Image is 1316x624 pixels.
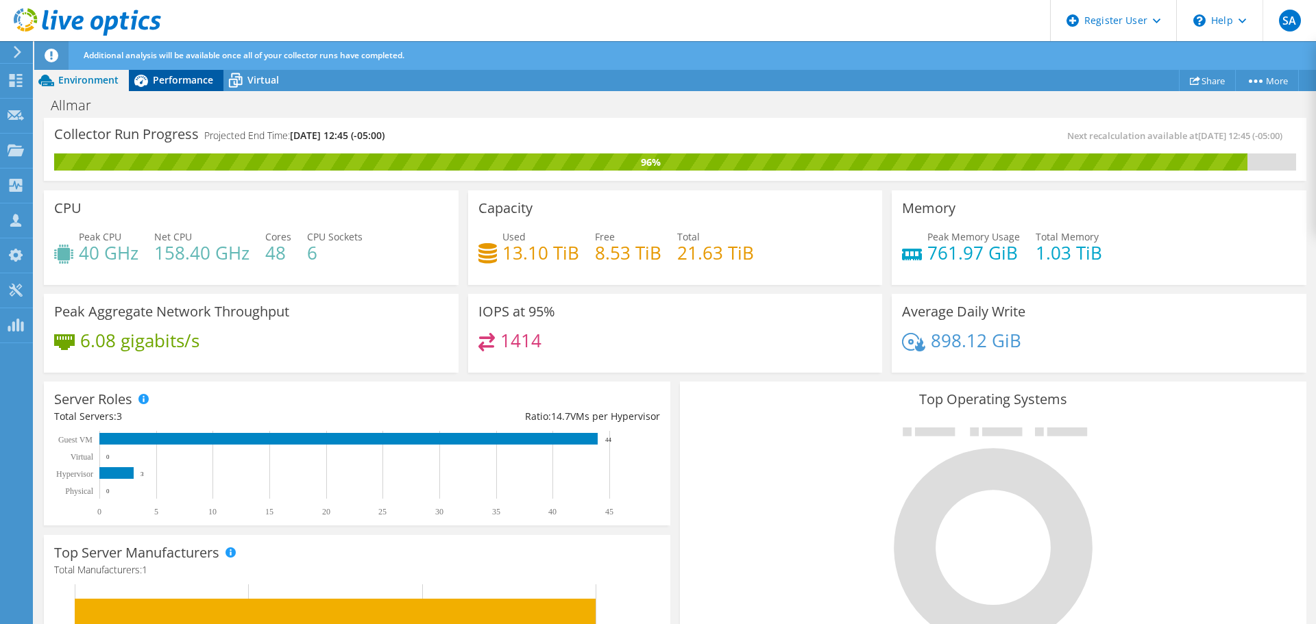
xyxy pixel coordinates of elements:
span: Used [502,230,526,243]
span: Next recalculation available at [1067,129,1289,142]
span: 14.7 [551,410,570,423]
text: 45 [605,507,613,516]
span: CPU Sockets [307,230,363,243]
h3: Top Server Manufacturers [54,545,219,560]
span: Cores [265,230,291,243]
span: Net CPU [154,230,192,243]
text: 10 [208,507,217,516]
text: 0 [106,453,110,460]
h4: 13.10 TiB [502,245,579,260]
text: 20 [322,507,330,516]
text: 0 [106,488,110,495]
text: 0 [97,507,101,516]
div: Ratio: VMs per Hypervisor [357,409,660,424]
text: 3 [141,471,144,477]
h3: CPU [54,201,82,216]
span: Total Memory [1036,230,1099,243]
h4: 158.40 GHz [154,245,249,260]
span: Total [677,230,700,243]
span: Peak Memory Usage [927,230,1020,243]
text: 25 [378,507,387,516]
h4: 6 [307,245,363,260]
h3: Memory [902,201,955,216]
text: Guest VM [58,435,93,445]
span: [DATE] 12:45 (-05:00) [290,129,385,142]
h4: 6.08 gigabits/s [80,333,199,348]
text: 15 [265,507,273,516]
span: SA [1279,10,1301,32]
span: Additional analysis will be available once all of your collector runs have completed. [84,49,404,61]
h3: Peak Aggregate Network Throughput [54,304,289,319]
span: Performance [153,73,213,86]
h3: Capacity [478,201,533,216]
text: Hypervisor [56,469,93,479]
span: Peak CPU [79,230,121,243]
span: Free [595,230,615,243]
h3: Server Roles [54,392,132,407]
a: More [1235,70,1299,91]
h4: 898.12 GiB [931,333,1021,348]
text: 5 [154,507,158,516]
h4: 48 [265,245,291,260]
text: 44 [605,436,612,443]
text: 35 [492,507,500,516]
div: 96% [54,155,1247,170]
h4: 1414 [500,333,541,348]
h3: Top Operating Systems [690,392,1296,407]
h3: IOPS at 95% [478,304,555,319]
h3: Average Daily Write [902,304,1025,319]
span: 3 [117,410,122,423]
a: Share [1179,70,1236,91]
h4: 21.63 TiB [677,245,754,260]
h4: 8.53 TiB [595,245,661,260]
text: 40 [548,507,557,516]
h4: 40 GHz [79,245,138,260]
div: Total Servers: [54,409,357,424]
h4: 761.97 GiB [927,245,1020,260]
span: Environment [58,73,119,86]
h4: 1.03 TiB [1036,245,1102,260]
span: Virtual [247,73,279,86]
h4: Projected End Time: [204,128,385,143]
span: 1 [142,563,147,576]
text: Virtual [71,452,94,462]
span: [DATE] 12:45 (-05:00) [1198,129,1282,142]
text: Physical [65,486,93,496]
h1: Allmar [45,98,112,113]
h4: Total Manufacturers: [54,562,660,577]
svg: \n [1193,14,1206,27]
text: 30 [435,507,443,516]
